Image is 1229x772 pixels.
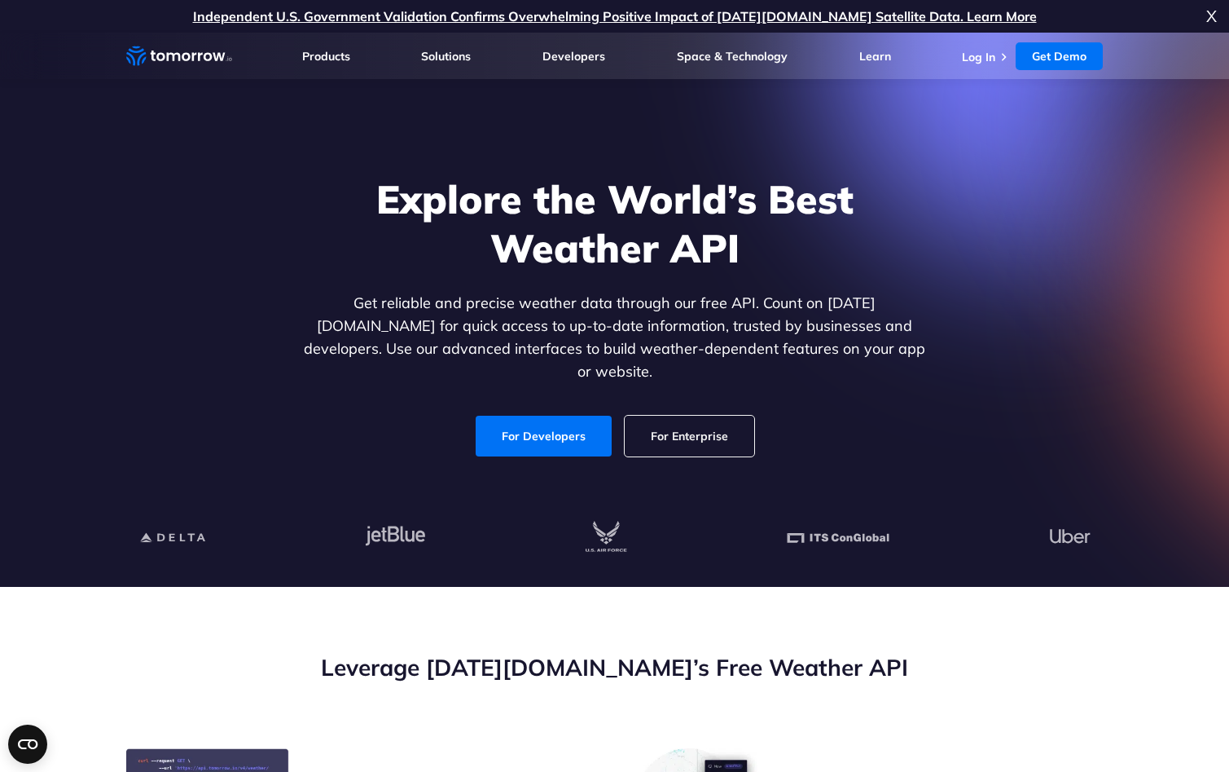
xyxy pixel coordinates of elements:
a: Home link [126,44,232,68]
button: Open CMP widget [8,725,47,764]
a: Solutions [421,49,471,64]
a: Independent U.S. Government Validation Confirms Overwhelming Positive Impact of [DATE][DOMAIN_NAM... [193,8,1037,24]
a: Developers [542,49,605,64]
a: Log In [962,50,995,64]
a: For Enterprise [625,416,754,457]
a: For Developers [476,416,612,457]
h1: Explore the World’s Best Weather API [301,174,929,272]
a: Space & Technology [677,49,788,64]
a: Learn [859,49,891,64]
a: Products [302,49,350,64]
a: Get Demo [1016,42,1103,70]
p: Get reliable and precise weather data through our free API. Count on [DATE][DOMAIN_NAME] for quic... [301,292,929,383]
h2: Leverage [DATE][DOMAIN_NAME]’s Free Weather API [126,652,1104,683]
